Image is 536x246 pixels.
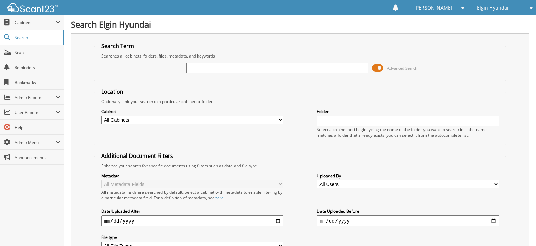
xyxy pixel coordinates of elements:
div: Enhance your search for specific documents using filters such as date and file type. [98,163,502,169]
label: Date Uploaded After [101,208,283,214]
legend: Search Term [98,42,137,50]
label: Folder [317,109,499,114]
span: Advanced Search [387,66,417,71]
a: here [215,195,224,201]
label: Cabinet [101,109,283,114]
label: Uploaded By [317,173,499,179]
div: Optionally limit your search to a particular cabinet or folder [98,99,502,104]
input: start [101,215,283,226]
span: User Reports [15,110,56,115]
span: Help [15,125,60,130]
h1: Search Elgin Hyundai [71,19,529,30]
span: Admin Reports [15,95,56,100]
span: Announcements [15,154,60,160]
span: [PERSON_NAME] [414,6,452,10]
span: Elgin Hyundai [477,6,508,10]
span: Cabinets [15,20,56,26]
span: Admin Menu [15,140,56,145]
span: Search [15,35,59,40]
label: Metadata [101,173,283,179]
input: end [317,215,499,226]
label: File type [101,234,283,240]
div: All metadata fields are searched by default. Select a cabinet with metadata to enable filtering b... [101,189,283,201]
legend: Additional Document Filters [98,152,176,160]
div: Select a cabinet and begin typing the name of the folder you want to search in. If the name match... [317,127,499,138]
img: scan123-logo-white.svg [7,3,58,12]
div: Searches all cabinets, folders, files, metadata, and keywords [98,53,502,59]
span: Scan [15,50,60,55]
legend: Location [98,88,127,95]
span: Bookmarks [15,80,60,85]
span: Reminders [15,65,60,70]
iframe: Chat Widget [502,213,536,246]
label: Date Uploaded Before [317,208,499,214]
